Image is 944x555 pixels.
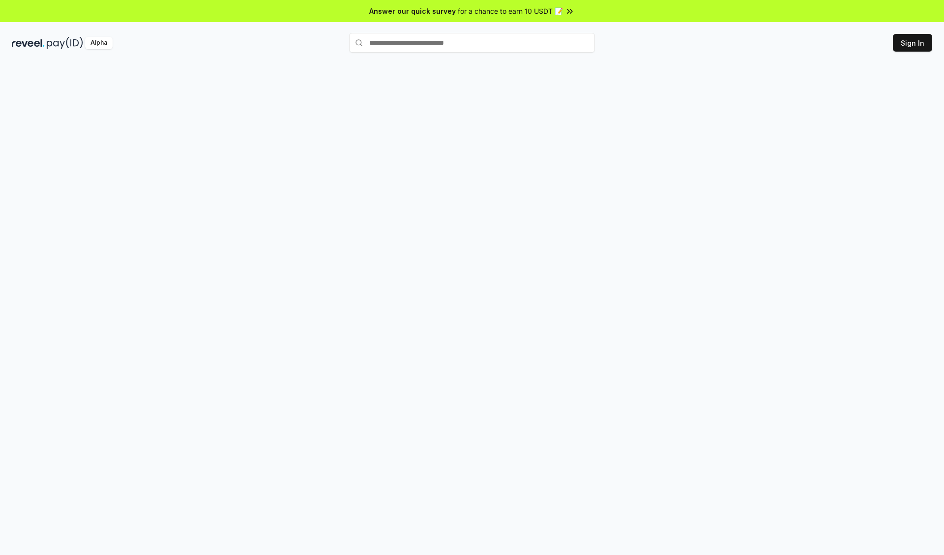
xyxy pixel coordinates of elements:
div: Alpha [85,37,113,49]
img: reveel_dark [12,37,45,49]
img: pay_id [47,37,83,49]
span: for a chance to earn 10 USDT 📝 [458,6,563,16]
span: Answer our quick survey [369,6,456,16]
button: Sign In [893,34,932,52]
